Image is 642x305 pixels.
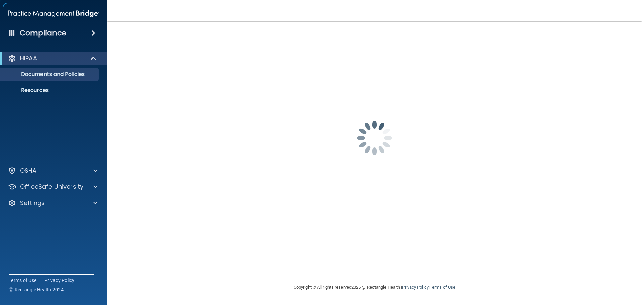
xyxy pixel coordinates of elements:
[20,54,37,62] p: HIPAA
[430,285,455,290] a: Terms of Use
[341,104,408,171] img: spinner.e123f6fc.gif
[8,7,99,20] img: PMB logo
[8,167,97,175] a: OSHA
[4,87,96,94] p: Resources
[20,199,45,207] p: Settings
[20,167,37,175] p: OSHA
[4,71,96,78] p: Documents and Policies
[44,277,75,284] a: Privacy Policy
[8,54,97,62] a: HIPAA
[8,183,97,191] a: OfficeSafe University
[20,28,66,38] h4: Compliance
[8,199,97,207] a: Settings
[526,257,634,284] iframe: Drift Widget Chat Controller
[9,277,36,284] a: Terms of Use
[252,277,497,298] div: Copyright © All rights reserved 2025 @ Rectangle Health | |
[20,183,83,191] p: OfficeSafe University
[402,285,428,290] a: Privacy Policy
[9,286,64,293] span: Ⓒ Rectangle Health 2024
